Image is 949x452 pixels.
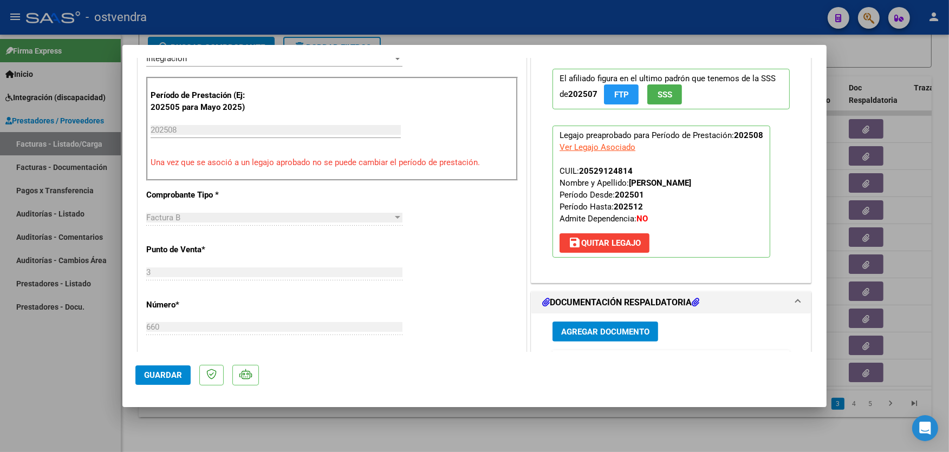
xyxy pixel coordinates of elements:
[568,89,597,99] strong: 202507
[629,178,691,188] strong: [PERSON_NAME]
[580,350,661,374] datatable-header-cell: Documento
[146,54,187,63] span: Integración
[146,213,180,222] span: Factura B
[734,130,763,140] strong: 202508
[636,214,648,224] strong: NO
[658,90,672,100] span: SSS
[568,238,641,248] span: Quitar Legajo
[661,350,731,374] datatable-header-cell: Usuario
[542,296,699,309] h1: DOCUMENTACIÓN RESPALDATORIA
[146,189,258,201] p: Comprobante Tipo *
[146,299,258,311] p: Número
[552,126,770,258] p: Legajo preaprobado para Período de Prestación:
[579,165,633,177] div: 20529124814
[531,53,811,283] div: PREAPROBACIÓN PARA INTEGRACION
[151,89,259,114] p: Período de Prestación (Ej: 202505 para Mayo 2025)
[614,202,643,212] strong: 202512
[604,84,639,104] button: FTP
[615,190,644,200] strong: 202501
[560,141,635,153] div: Ver Legajo Asociado
[552,322,658,342] button: Agregar Documento
[560,166,691,224] span: CUIL: Nombre y Apellido: Período Desde: Período Hasta: Admite Dependencia:
[151,156,513,169] p: Una vez que se asoció a un legajo aprobado no se puede cambiar el período de prestación.
[731,350,785,374] datatable-header-cell: Subido
[144,370,182,380] span: Guardar
[560,233,649,253] button: Quitar Legajo
[912,415,938,441] div: Open Intercom Messenger
[614,90,629,100] span: FTP
[561,327,649,337] span: Agregar Documento
[146,244,258,256] p: Punto de Venta
[552,350,580,374] datatable-header-cell: ID
[135,365,191,385] button: Guardar
[647,84,682,104] button: SSS
[531,292,811,313] mat-expansion-panel-header: DOCUMENTACIÓN RESPALDATORIA
[552,69,790,109] p: El afiliado figura en el ultimo padrón que tenemos de la SSS de
[568,236,581,249] mat-icon: save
